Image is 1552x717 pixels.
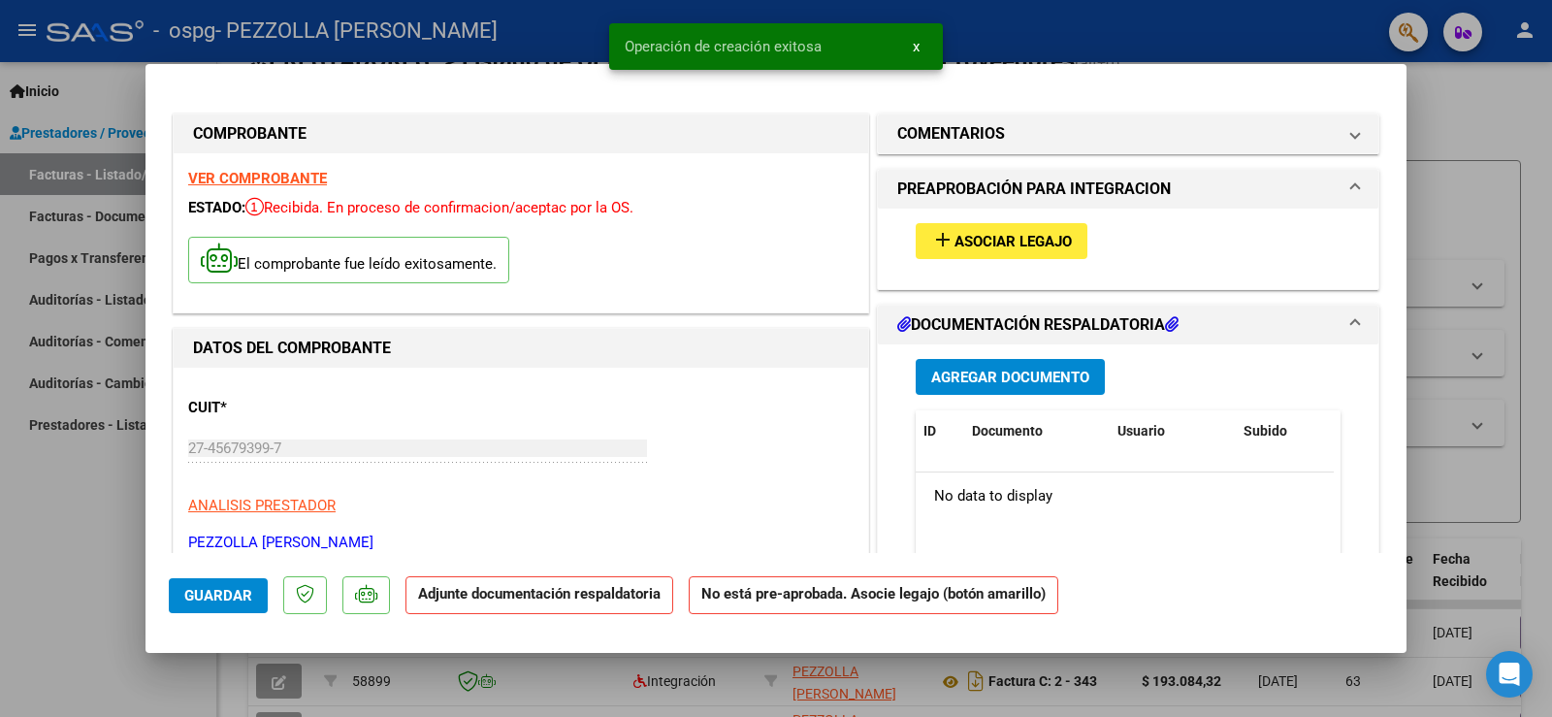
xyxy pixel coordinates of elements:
div: Open Intercom Messenger [1486,651,1533,698]
strong: Adjunte documentación respaldatoria [418,585,661,603]
datatable-header-cell: Subido [1236,410,1333,452]
span: Agregar Documento [931,369,1089,386]
span: ESTADO: [188,199,245,216]
div: PREAPROBACIÓN PARA INTEGRACION [878,209,1378,289]
span: Subido [1244,423,1287,439]
button: Agregar Documento [916,359,1105,395]
span: ID [923,423,936,439]
span: ANALISIS PRESTADOR [188,497,336,514]
span: Recibida. En proceso de confirmacion/aceptac por la OS. [245,199,633,216]
div: No data to display [916,473,1334,521]
span: Documento [972,423,1043,439]
span: Usuario [1117,423,1165,439]
button: Asociar Legajo [916,223,1087,259]
datatable-header-cell: Acción [1333,410,1430,452]
span: Guardar [184,587,252,604]
span: x [913,38,920,55]
datatable-header-cell: Usuario [1110,410,1236,452]
span: Asociar Legajo [954,233,1072,250]
strong: COMPROBANTE [193,124,307,143]
mat-expansion-panel-header: PREAPROBACIÓN PARA INTEGRACION [878,170,1378,209]
h1: PREAPROBACIÓN PARA INTEGRACION [897,178,1171,201]
mat-icon: add [931,228,954,251]
p: PEZZOLLA [PERSON_NAME] [188,532,854,554]
button: x [897,29,935,64]
strong: No está pre-aprobada. Asocie legajo (botón amarillo) [689,576,1058,614]
datatable-header-cell: ID [916,410,964,452]
datatable-header-cell: Documento [964,410,1110,452]
p: El comprobante fue leído exitosamente. [188,237,509,284]
mat-expansion-panel-header: DOCUMENTACIÓN RESPALDATORIA [878,306,1378,344]
h1: DOCUMENTACIÓN RESPALDATORIA [897,313,1179,337]
mat-expansion-panel-header: COMENTARIOS [878,114,1378,153]
h1: COMENTARIOS [897,122,1005,146]
button: Guardar [169,578,268,613]
p: CUIT [188,397,388,419]
strong: DATOS DEL COMPROBANTE [193,339,391,357]
span: Operación de creación exitosa [625,37,822,56]
a: VER COMPROBANTE [188,170,327,187]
